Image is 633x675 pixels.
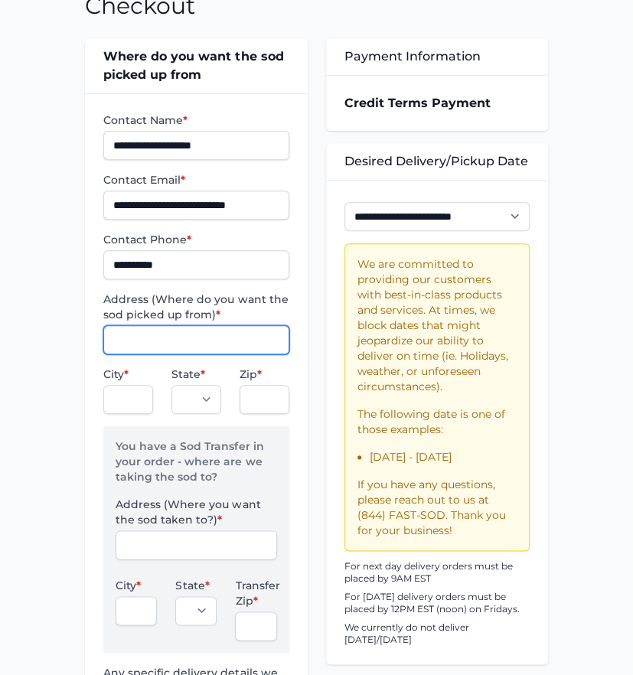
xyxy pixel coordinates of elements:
label: State [171,367,221,382]
p: The following date is one of those examples: [357,406,517,437]
p: You have a Sod Transfer in your order - where are we taking the sod to? [116,439,276,497]
div: Payment Information [326,38,548,75]
label: Address (Where do you want the sod picked up from) [103,292,289,322]
p: We are committed to providing our customers with best-in-class products and services. At times, w... [357,256,517,394]
p: For [DATE] delivery orders must be placed by 12PM EST (noon) on Fridays. [344,591,530,615]
div: Desired Delivery/Pickup Date [326,143,548,180]
label: Address (Where you want the sod taken to?) [116,497,276,527]
label: Contact Email [103,172,289,187]
label: State [175,578,217,593]
label: Contact Phone [103,232,289,247]
label: City [116,578,157,593]
label: Transfer Zip [235,578,276,608]
div: Where do you want the sod picked up from [85,38,307,93]
p: If you have any questions, please reach out to us at (844) FAST-SOD. Thank you for your business! [357,477,517,538]
p: We currently do not deliver [DATE]/[DATE] [344,621,530,646]
p: For next day delivery orders must be placed by 9AM EST [344,560,530,585]
li: [DATE] - [DATE] [370,449,517,465]
label: Contact Name [103,112,289,128]
label: Zip [240,367,289,382]
strong: Credit Terms Payment [344,96,491,110]
label: City [103,367,153,382]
